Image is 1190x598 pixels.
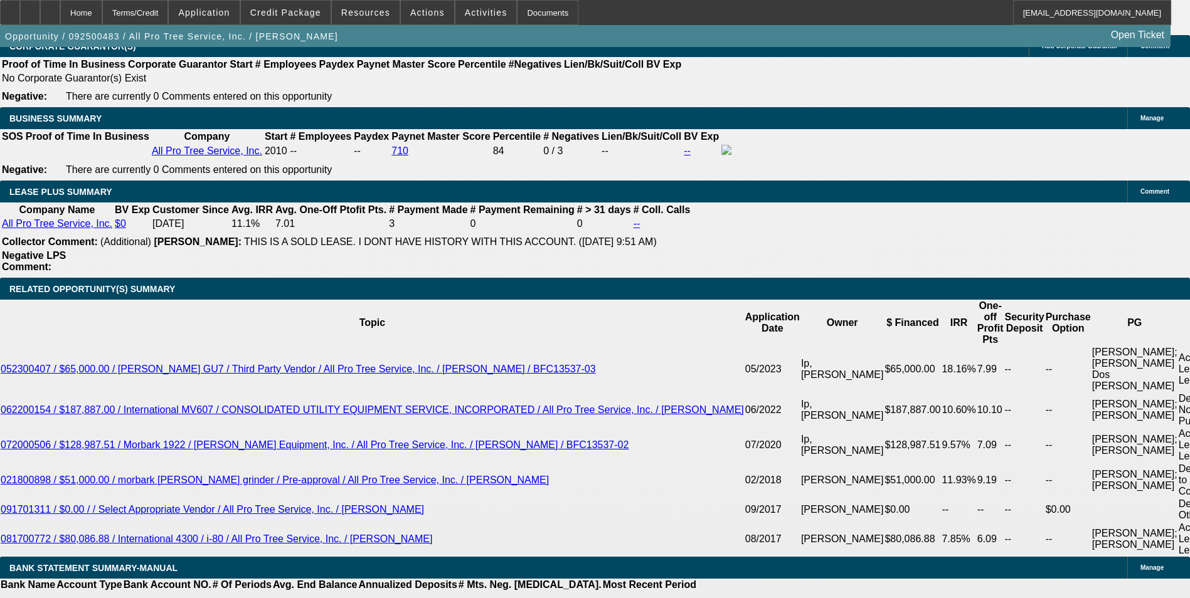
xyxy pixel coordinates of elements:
[941,522,976,557] td: 7.85%
[634,204,691,215] b: # Coll. Calls
[152,145,262,156] a: All Pro Tree Service, Inc.
[884,463,941,498] td: $51,000.00
[977,498,1004,522] td: --
[241,1,331,24] button: Credit Package
[389,204,467,215] b: # Payment Made
[1004,522,1045,557] td: --
[745,498,800,522] td: 09/2017
[1004,346,1045,392] td: --
[1004,463,1045,498] td: --
[458,59,506,70] b: Percentile
[388,218,468,230] td: 3
[1092,392,1178,428] td: [PERSON_NAME]; [PERSON_NAME]
[357,59,455,70] b: Paynet Master Score
[884,498,941,522] td: $0.00
[2,236,98,247] b: Collector Comment:
[265,131,287,142] b: Start
[745,463,800,498] td: 02/2018
[745,300,800,346] th: Application Date
[458,579,602,591] th: # Mts. Neg. [MEDICAL_DATA].
[800,300,885,346] th: Owner
[800,346,885,392] td: Ip, [PERSON_NAME]
[941,428,976,463] td: 9.57%
[470,218,575,230] td: 0
[721,145,731,155] img: facebook-icon.png
[977,346,1004,392] td: 7.99
[941,498,976,522] td: --
[977,392,1004,428] td: 10.10
[9,187,112,197] span: LEASE PLUS SUMMARY
[319,59,354,70] b: Paydex
[9,113,102,123] span: BUSINESS SUMMARY
[9,284,175,294] span: RELATED OPPORTUNITY(S) SUMMARY
[332,1,400,24] button: Resources
[1140,115,1164,122] span: Manage
[1092,346,1178,392] td: [PERSON_NAME]; [PERSON_NAME] Dos [PERSON_NAME]
[410,8,445,18] span: Actions
[941,346,976,392] td: 18.16%
[1092,463,1178,498] td: [PERSON_NAME]; [PERSON_NAME]
[1004,498,1045,522] td: --
[354,131,389,142] b: Paydex
[2,250,66,272] b: Negative LPS Comment:
[1106,24,1169,46] a: Open Ticket
[152,204,229,215] b: Customer Since
[977,463,1004,498] td: 9.19
[19,204,95,215] b: Company Name
[455,1,517,24] button: Activities
[1045,346,1092,392] td: --
[231,218,274,230] td: 11.1%
[231,204,273,215] b: Avg. IRR
[1,364,596,374] a: 052300407 / $65,000.00 / [PERSON_NAME] GU7 / Third Party Vendor / All Pro Tree Service, Inc. / [P...
[353,144,390,158] td: --
[1,533,432,544] a: 081700772 / $80,086.88 / International 4300 / i-80 / All Pro Tree Service, Inc. / [PERSON_NAME]
[9,563,178,573] span: BANK STATEMENT SUMMARY-MANUAL
[941,300,976,346] th: IRR
[745,522,800,557] td: 08/2017
[1004,300,1045,346] th: Security Deposit
[470,204,575,215] b: # Payment Remaining
[1,130,24,143] th: SOS
[178,8,230,18] span: Application
[493,131,541,142] b: Percentile
[290,131,351,142] b: # Employees
[977,522,1004,557] td: 6.09
[1,475,549,485] a: 021800898 / $51,000.00 / morbark [PERSON_NAME] grinder / Pre-approval / All Pro Tree Service, Inc...
[152,218,230,230] td: [DATE]
[115,204,150,215] b: BV Exp
[100,236,151,247] span: (Additional)
[884,346,941,392] td: $65,000.00
[577,204,631,215] b: # > 31 days
[341,8,390,18] span: Resources
[684,131,719,142] b: BV Exp
[884,392,941,428] td: $187,887.00
[25,130,150,143] th: Proof of Time In Business
[800,392,885,428] td: Ip, [PERSON_NAME]
[275,204,386,215] b: Avg. One-Off Ptofit Pts.
[745,392,800,428] td: 06/2022
[290,145,297,156] span: --
[977,300,1004,346] th: One-off Profit Pts
[250,8,321,18] span: Credit Package
[1092,300,1178,346] th: PG
[1045,428,1092,463] td: --
[244,236,657,247] span: THIS IS A SOLD LEASE. I DONT HAVE HISTORY WITH THIS ACCOUNT. ([DATE] 9:51 AM)
[212,579,272,591] th: # Of Periods
[2,164,47,175] b: Negative:
[884,300,941,346] th: $ Financed
[1,504,424,515] a: 091701311 / $0.00 / / Select Appropriate Vendor / All Pro Tree Service, Inc. / [PERSON_NAME]
[602,131,681,142] b: Lien/Bk/Suit/Coll
[800,498,885,522] td: [PERSON_NAME]
[123,579,212,591] th: Bank Account NO.
[56,579,123,591] th: Account Type
[634,218,640,229] a: --
[2,91,47,102] b: Negative:
[745,428,800,463] td: 07/2020
[601,144,682,158] td: --
[272,579,358,591] th: Avg. End Balance
[1045,300,1092,346] th: Purchase Option
[465,8,507,18] span: Activities
[745,346,800,392] td: 05/2023
[169,1,239,24] button: Application
[66,91,332,102] span: There are currently 0 Comments entered on this opportunity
